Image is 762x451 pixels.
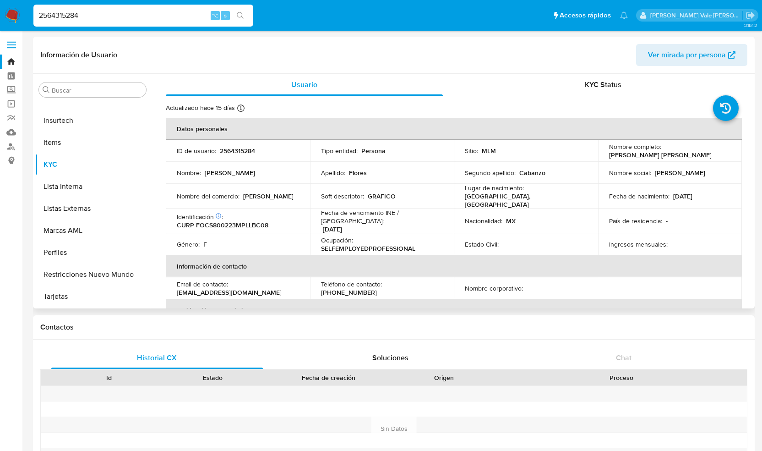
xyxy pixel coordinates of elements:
[372,352,408,363] span: Soluciones
[465,240,499,248] p: Estado Civil :
[43,86,50,93] button: Buscar
[177,240,200,248] p: Género :
[648,44,726,66] span: Ver mirada por persona
[203,240,207,248] p: F
[177,280,228,288] p: Email de contacto :
[167,373,258,382] div: Estado
[746,11,755,20] a: Salir
[63,373,154,382] div: Id
[585,79,621,90] span: KYC Status
[205,169,255,177] p: [PERSON_NAME]
[609,192,669,200] p: Fecha de nacimiento :
[323,225,342,233] p: [DATE]
[40,50,117,60] h1: Información de Usuario
[527,284,528,292] p: -
[177,169,201,177] p: Nombre :
[52,86,142,94] input: Buscar
[609,169,651,177] p: Nombre social :
[502,240,504,248] p: -
[137,352,177,363] span: Historial CX
[609,217,662,225] p: País de residencia :
[177,221,268,229] p: CURP FOCS800223MPLLBC08
[650,11,743,20] p: rene.vale@mercadolibre.com
[321,147,358,155] p: Tipo entidad :
[666,217,668,225] p: -
[465,147,478,155] p: Sitio :
[616,352,631,363] span: Chat
[35,110,150,132] button: Insurtech
[35,154,150,176] button: KYC
[465,184,524,192] p: Lugar de nacimiento :
[291,79,317,90] span: Usuario
[609,240,668,248] p: Ingresos mensuales :
[35,286,150,308] button: Tarjetas
[671,240,673,248] p: -
[166,299,742,321] th: Verificación y cumplimiento
[368,192,396,200] p: GRAFICO
[465,217,502,225] p: Nacionalidad :
[177,288,282,297] p: [EMAIL_ADDRESS][DOMAIN_NAME]
[35,132,150,154] button: Items
[321,236,353,244] p: Ocupación :
[398,373,490,382] div: Origen
[321,209,443,225] p: Fecha de vencimiento INE / [GEOGRAPHIC_DATA] :
[321,280,382,288] p: Teléfono de contacto :
[35,242,150,264] button: Perfiles
[482,147,496,155] p: MLM
[609,143,661,151] p: Nombre completo :
[231,9,250,22] button: search-icon
[506,217,516,225] p: MX
[33,10,253,22] input: Buscar usuario o caso...
[177,213,223,221] p: Identificación :
[212,11,218,20] span: ⌥
[35,220,150,242] button: Marcas AML
[673,192,692,200] p: [DATE]
[272,373,386,382] div: Fecha de creación
[361,147,386,155] p: Persona
[166,104,235,112] p: Actualizado hace 15 días
[636,44,747,66] button: Ver mirada por persona
[224,11,227,20] span: s
[349,169,367,177] p: Flores
[166,255,742,277] th: Información de contacto
[465,192,583,209] p: [GEOGRAPHIC_DATA], [GEOGRAPHIC_DATA]
[609,151,712,159] p: [PERSON_NAME] [PERSON_NAME]
[40,323,747,332] h1: Contactos
[321,244,415,253] p: SELFEMPLOYEDPROFESSIONAL
[177,147,216,155] p: ID de usuario :
[465,284,523,292] p: Nombre corporativo :
[321,288,377,297] p: [PHONE_NUMBER]
[321,192,364,200] p: Soft descriptor :
[655,169,705,177] p: [PERSON_NAME]
[560,11,611,20] span: Accesos rápidos
[177,192,239,200] p: Nombre del comercio :
[166,118,742,140] th: Datos personales
[321,169,345,177] p: Apellido :
[35,198,150,220] button: Listas Externas
[502,373,740,382] div: Proceso
[519,169,545,177] p: Cabanzo
[35,264,150,286] button: Restricciones Nuevo Mundo
[35,176,150,198] button: Lista Interna
[243,192,294,200] p: [PERSON_NAME]
[620,11,628,19] a: Notificaciones
[220,147,255,155] p: 2564315284
[465,169,516,177] p: Segundo apellido :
